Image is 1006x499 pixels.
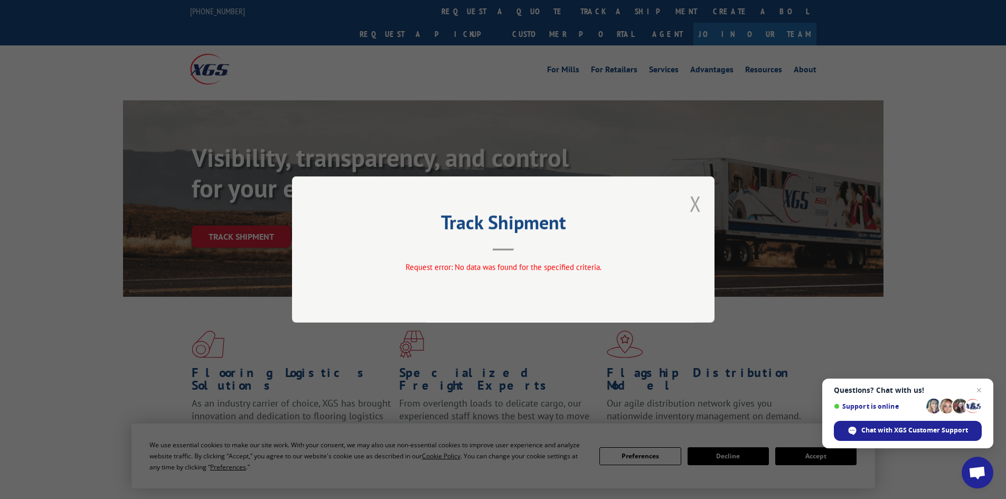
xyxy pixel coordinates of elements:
[834,421,982,441] div: Chat with XGS Customer Support
[834,386,982,394] span: Questions? Chat with us!
[861,426,968,435] span: Chat with XGS Customer Support
[690,190,701,218] button: Close modal
[834,402,923,410] span: Support is online
[345,215,662,235] h2: Track Shipment
[973,384,985,397] span: Close chat
[962,457,993,488] div: Open chat
[405,262,601,272] span: Request error: No data was found for the specified criteria.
